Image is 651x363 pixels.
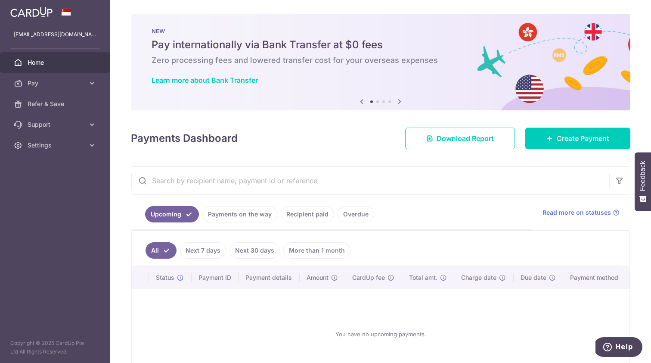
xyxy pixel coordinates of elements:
a: All [146,242,177,259]
span: Feedback [639,161,647,191]
th: Payment ID [192,266,239,289]
span: Total amt. [409,273,437,282]
a: Read more on statuses [542,208,620,217]
span: Support [28,120,84,129]
a: Next 30 days [229,242,280,259]
a: Learn more about Bank Transfer [152,76,258,84]
a: Upcoming [145,206,199,222]
h5: Pay internationally via Bank Transfer at $0 fees [152,38,610,52]
h4: Payments Dashboard [131,131,238,146]
span: Due date [521,273,546,282]
p: [EMAIL_ADDRESS][DOMAIN_NAME] [14,30,96,39]
button: Feedback - Show survey [635,152,651,211]
h6: Zero processing fees and lowered transfer cost for your overseas expenses [152,55,610,66]
span: CardUp fee [352,273,385,282]
input: Search by recipient name, payment id or reference [131,167,609,194]
img: CardUp [10,7,53,17]
span: Home [28,58,84,67]
a: Recipient paid [281,206,334,222]
span: Read more on statuses [542,208,611,217]
img: Bank transfer banner [131,14,630,110]
a: Payments on the way [202,206,277,222]
a: Next 7 days [180,242,226,259]
span: Refer & Save [28,100,84,108]
span: Settings [28,141,84,150]
span: Status [156,273,174,282]
th: Payment method [563,266,629,289]
span: Charge date [461,273,496,282]
span: Pay [28,79,84,88]
a: More than 1 month [283,242,350,259]
iframe: Opens a widget where you can find more information [595,337,642,359]
p: NEW [152,28,610,34]
a: Overdue [338,206,374,222]
a: Download Report [405,128,515,149]
th: Payment details [239,266,300,289]
span: Amount [307,273,329,282]
a: Create Payment [525,128,630,149]
span: Create Payment [557,133,609,144]
span: Download Report [437,133,494,144]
